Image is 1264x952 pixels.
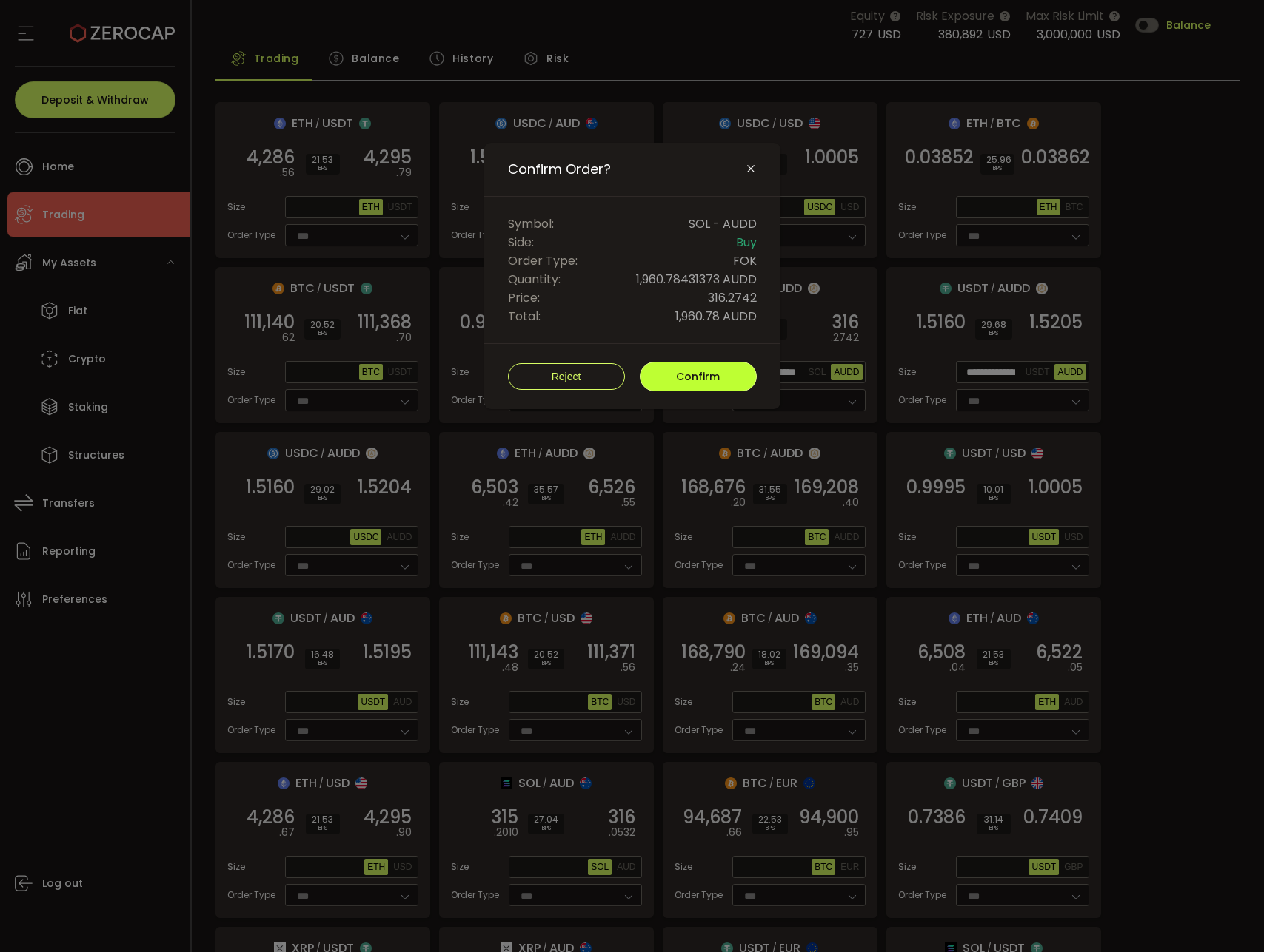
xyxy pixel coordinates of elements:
[508,161,611,178] span: Confirm Order?
[508,215,554,233] span: Symbol:
[508,288,540,307] span: Price:
[745,163,757,176] button: Close
[508,233,534,251] span: Side:
[675,307,757,325] span: 1,960.78 AUDD
[733,251,757,270] span: FOK
[636,270,757,288] span: 1,960.78431373 AUDD
[508,307,541,325] span: Total:
[689,215,757,233] span: SOL - AUDD
[708,288,757,307] span: 316.2742
[736,233,757,251] span: Buy
[508,251,578,270] span: Order Type:
[484,143,780,409] div: Confirm Order?
[508,270,561,288] span: Quantity:
[1088,792,1264,952] iframe: Chat Widget
[552,371,581,382] span: Reject
[640,362,757,391] button: Confirm
[508,363,625,390] button: Reject
[676,369,720,384] span: Confirm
